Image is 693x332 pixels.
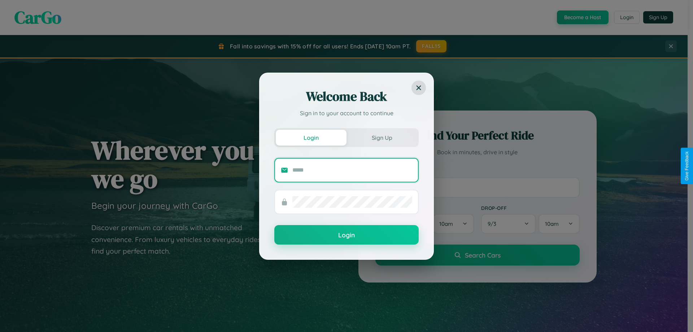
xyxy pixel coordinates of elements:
[346,130,417,146] button: Sign Up
[274,225,419,245] button: Login
[274,88,419,105] h2: Welcome Back
[684,151,689,181] div: Give Feedback
[274,109,419,117] p: Sign in to your account to continue
[276,130,346,146] button: Login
